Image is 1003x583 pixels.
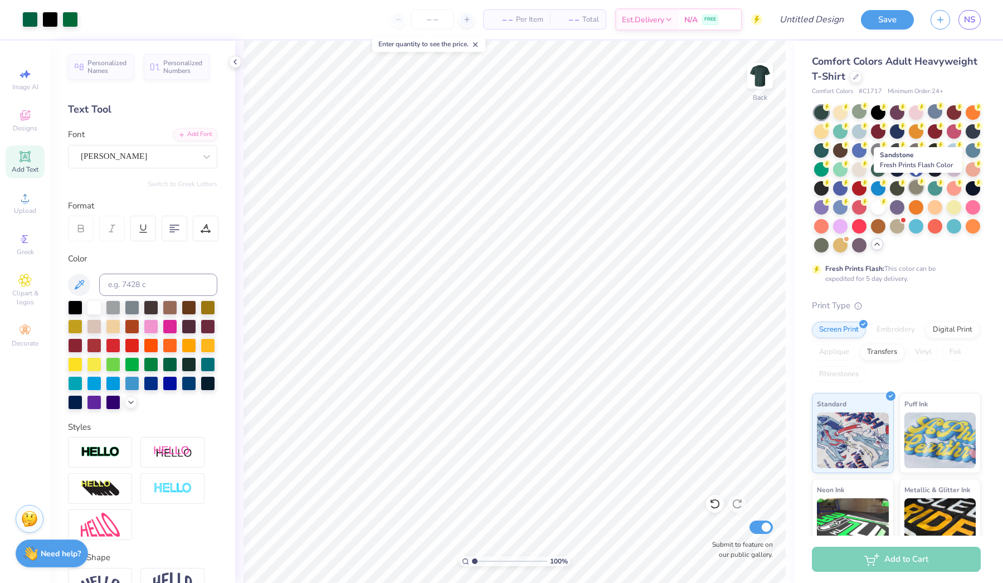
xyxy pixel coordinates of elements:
span: Upload [14,206,36,215]
span: Comfort Colors [812,87,853,96]
div: Color [68,252,217,265]
span: # C1717 [859,87,882,96]
div: Transfers [860,344,904,361]
div: Format [68,200,218,212]
div: Screen Print [812,322,866,338]
img: Metallic & Glitter Ink [904,498,976,554]
span: Puff Ink [904,398,928,410]
strong: Fresh Prints Flash: [825,264,884,273]
span: Clipart & logos [6,289,45,307]
span: Decorate [12,339,38,348]
div: Text Tool [68,102,217,117]
div: Add Font [173,128,217,141]
img: 3d Illusion [81,480,120,498]
div: Vinyl [908,344,939,361]
div: Enter quantity to see the price. [372,36,485,52]
img: Shadow [153,445,192,459]
img: Back [749,65,771,87]
div: Sandstone [874,147,962,173]
img: Free Distort [81,513,120,537]
label: Submit to feature on our public gallery. [706,540,773,560]
div: Embroidery [869,322,922,338]
span: FREE [704,16,716,23]
span: NS [964,13,975,26]
span: Designs [13,124,37,133]
input: – – [411,9,454,30]
img: Neon Ink [817,498,889,554]
span: Greek [17,247,34,256]
div: Applique [812,344,856,361]
span: Minimum Order: 24 + [888,87,943,96]
div: Digital Print [926,322,980,338]
img: Stroke [81,446,120,459]
button: Switch to Greek Letters [148,179,217,188]
span: Image AI [12,82,38,91]
div: Print Type [812,299,981,312]
img: Negative Space [153,482,192,495]
span: N/A [684,14,698,26]
img: Puff Ink [904,412,976,468]
div: This color can be expedited for 5 day delivery. [825,264,962,284]
span: Standard [817,398,846,410]
div: Rhinestones [812,366,866,383]
div: Back [753,93,767,103]
div: Styles [68,421,217,434]
span: Per Item [516,14,543,26]
label: Font [68,128,85,141]
span: – – [557,14,579,26]
span: Total [582,14,599,26]
div: Foil [942,344,968,361]
strong: Need help? [41,548,81,559]
span: 100 % [550,556,568,566]
input: Untitled Design [771,8,853,31]
input: e.g. 7428 c [99,274,217,296]
span: Add Text [12,165,38,174]
span: Personalized Numbers [163,59,203,75]
a: NS [958,10,981,30]
span: Comfort Colors Adult Heavyweight T-Shirt [812,55,977,83]
span: Fresh Prints Flash Color [880,161,953,169]
span: Neon Ink [817,484,844,495]
span: Personalized Names [87,59,127,75]
div: Text Shape [68,551,217,564]
span: Metallic & Glitter Ink [904,484,970,495]
button: Save [861,10,914,30]
span: Est. Delivery [622,14,664,26]
img: Standard [817,412,889,468]
span: – – [490,14,513,26]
